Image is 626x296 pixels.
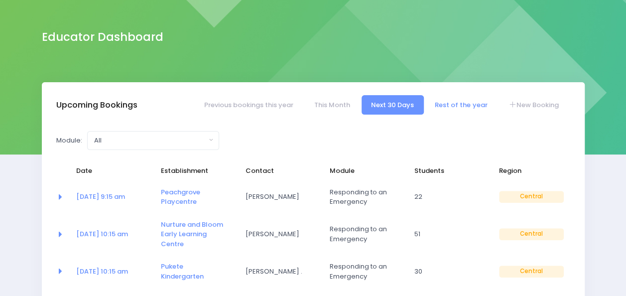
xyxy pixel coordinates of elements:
td: Responding to an Emergency [323,213,408,256]
span: Region [499,166,564,176]
td: <a href="https://app.stjis.org.nz/establishments/204584" class="font-weight-bold">Peachgrove Play... [154,181,239,213]
span: Responding to an Emergency [330,262,394,281]
span: Contact [245,166,310,176]
td: <a href="https://app.stjis.org.nz/bookings/523867" class="font-weight-bold">01 Sep at 9:15 am</a> [70,181,154,213]
span: Module [330,166,394,176]
span: Date [76,166,141,176]
span: Central [499,191,564,203]
td: 22 [408,181,493,213]
td: 51 [408,213,493,256]
td: Central [493,213,570,256]
h2: Educator Dashboard [42,30,163,44]
td: 30 [408,255,493,288]
span: Central [499,266,564,278]
label: Module: [56,136,82,146]
h3: Upcoming Bookings [56,100,137,110]
button: All [87,131,219,150]
a: [DATE] 9:15 am [76,192,125,201]
span: Students [414,166,479,176]
a: New Booking [499,95,568,115]
span: [PERSON_NAME] [245,229,310,239]
a: Pukete Kindergarten [161,262,204,281]
td: Central [493,255,570,288]
td: Central [493,181,570,213]
div: All [94,136,206,146]
span: 22 [414,192,479,202]
td: Responding to an Emergency [323,181,408,213]
a: Peachgrove Playcentre [161,187,200,207]
td: Kylie . [239,255,323,288]
a: This Month [304,95,360,115]
a: Rest of the year [425,95,497,115]
a: Next 30 Days [362,95,424,115]
a: [DATE] 10:15 am [76,229,128,239]
span: 30 [414,267,479,277]
span: Establishment [161,166,226,176]
span: Central [499,228,564,240]
span: [PERSON_NAME] [245,192,310,202]
td: Responding to an Emergency [323,255,408,288]
span: Responding to an Emergency [330,187,394,207]
a: [DATE] 10:15 am [76,267,128,276]
a: Nurture and Bloom Early Learning Centre [161,220,223,249]
span: 51 [414,229,479,239]
td: Raelene Gaffaney [239,181,323,213]
td: Lina Kim [239,213,323,256]
a: Previous bookings this year [194,95,303,115]
td: <a href="https://app.stjis.org.nz/bookings/523841" class="font-weight-bold">01 Sep at 10:15 am</a> [70,213,154,256]
td: <a href="https://app.stjis.org.nz/bookings/523833" class="font-weight-bold">08 Sep at 10:15 am</a> [70,255,154,288]
span: Responding to an Emergency [330,224,394,244]
td: <a href="https://app.stjis.org.nz/establishments/200331" class="font-weight-bold">Pukete Kinderga... [154,255,239,288]
span: [PERSON_NAME] . [245,267,310,277]
td: <a href="https://app.stjis.org.nz/establishments/208746" class="font-weight-bold">Nurture and Blo... [154,213,239,256]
